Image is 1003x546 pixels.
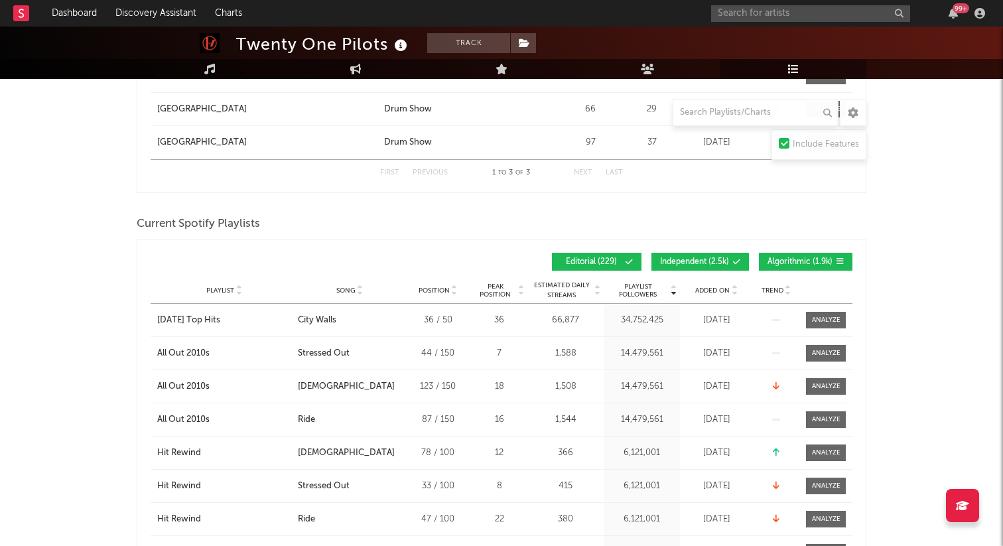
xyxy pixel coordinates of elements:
div: Twenty One Pilots [236,33,411,55]
input: Search Playlists/Charts [673,100,838,126]
a: Drum Show [384,136,554,149]
div: 22 [474,513,524,526]
div: 415 [531,480,600,493]
div: 6,121,001 [607,513,677,526]
div: Hit Rewind [157,446,201,460]
div: 29 [627,103,677,116]
button: Previous [413,169,448,176]
div: 6,121,001 [607,480,677,493]
div: Hit Rewind [157,480,201,493]
div: 123 / 150 [408,380,468,393]
div: 6,121,001 [607,446,677,460]
div: 14,479,561 [607,413,677,427]
div: All Out 2010s [157,380,210,393]
a: [DATE] Top Hits [157,314,291,327]
a: All Out 2010s [157,347,291,360]
div: 1,588 [531,347,600,360]
div: [DATE] [683,480,750,493]
div: [DATE] [683,446,750,460]
span: Song [336,287,356,295]
div: [DATE] [683,380,750,393]
button: Independent(2.5k) [651,253,749,271]
div: [DATE] [683,513,750,526]
span: Editorial ( 229 ) [561,258,622,266]
button: Track [427,33,510,53]
button: Algorithmic(1.9k) [759,253,852,271]
button: Last [606,169,623,176]
span: of [515,170,523,176]
span: Playlist Followers [607,283,669,299]
span: Trend [762,287,783,295]
a: Hit Rewind [157,446,291,460]
div: 97 [561,136,620,149]
div: 78 / 100 [408,446,468,460]
span: Independent ( 2.5k ) [660,258,729,266]
div: Drum Show [384,136,432,149]
button: First [380,169,399,176]
input: Search for artists [711,5,910,22]
div: 366 [531,446,600,460]
a: All Out 2010s [157,413,291,427]
span: to [498,170,506,176]
span: Playlist [206,287,234,295]
div: [GEOGRAPHIC_DATA] [157,103,247,116]
div: [DATE] Top Hits [157,314,220,327]
div: Include Features [793,137,859,153]
div: All Out 2010s [157,413,210,427]
button: Next [574,169,592,176]
div: 33 / 100 [408,480,468,493]
div: [DATE] [683,136,750,149]
div: 18 [474,380,524,393]
div: [DEMOGRAPHIC_DATA] [298,446,395,460]
a: [GEOGRAPHIC_DATA] [157,136,377,149]
a: [GEOGRAPHIC_DATA] [157,103,377,116]
div: [DATE] [683,347,750,360]
div: 380 [531,513,600,526]
span: Position [419,287,450,295]
span: Algorithmic ( 1.9k ) [768,258,833,266]
div: 1 3 3 [474,165,547,181]
div: Stressed Out [298,480,350,493]
div: Hit Rewind [157,513,201,526]
span: Current Spotify Playlists [137,216,260,232]
a: Drum Show [384,103,554,116]
div: 34,752,425 [607,314,677,327]
div: 36 / 50 [408,314,468,327]
div: 87 / 150 [408,413,468,427]
a: All Out 2010s [157,380,291,393]
div: Stressed Out [298,347,350,360]
div: 8 [474,480,524,493]
div: [DATE] [683,413,750,427]
div: 1,508 [531,380,600,393]
div: Ride [298,413,315,427]
div: All Out 2010s [157,347,210,360]
a: Hit Rewind [157,513,291,526]
div: [DEMOGRAPHIC_DATA] [298,380,395,393]
div: Drum Show [384,103,432,116]
div: 1,544 [531,413,600,427]
a: Hit Rewind [157,480,291,493]
div: 16 [474,413,524,427]
button: 99+ [949,8,958,19]
span: Added On [695,287,730,295]
div: 44 / 150 [408,347,468,360]
div: 12 [474,446,524,460]
div: 99 + [953,3,969,13]
div: 66 [561,103,620,116]
span: Peak Position [474,283,516,299]
button: Editorial(229) [552,253,641,271]
div: [DATE] [683,314,750,327]
div: 14,479,561 [607,380,677,393]
div: Ride [298,513,315,526]
div: 66,877 [531,314,600,327]
div: City Walls [298,314,336,327]
div: 37 [627,136,677,149]
div: 36 [474,314,524,327]
div: 7 [474,347,524,360]
span: Estimated Daily Streams [531,281,592,301]
div: [GEOGRAPHIC_DATA] [157,136,247,149]
div: 47 / 100 [408,513,468,526]
div: 14,479,561 [607,347,677,360]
